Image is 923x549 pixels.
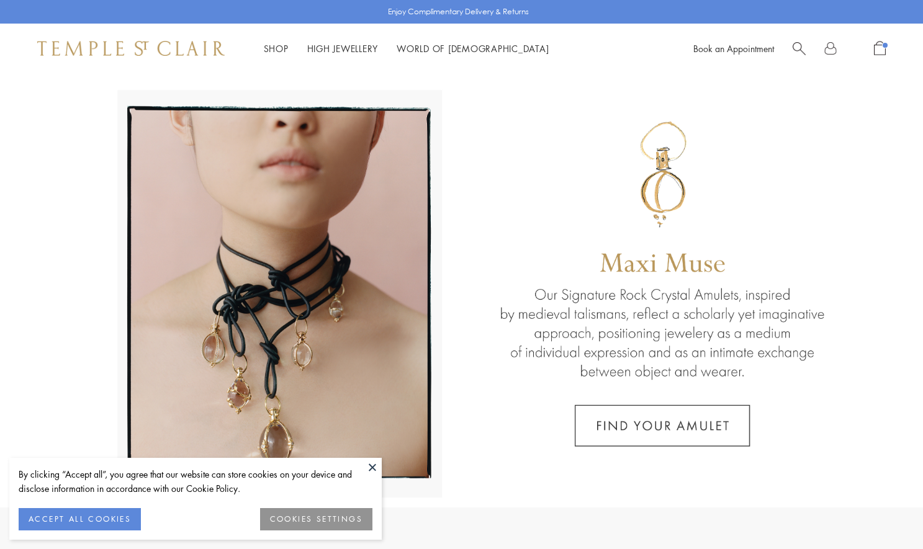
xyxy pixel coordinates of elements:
a: Book an Appointment [693,42,774,55]
nav: Main navigation [250,41,563,56]
button: COOKIES SETTINGS [260,508,372,530]
a: Open Shopping Bag [874,41,886,56]
a: ShopShop [264,42,289,55]
a: World of [DEMOGRAPHIC_DATA]World of [DEMOGRAPHIC_DATA] [397,42,549,55]
img: Temple St. Clair [37,41,225,56]
button: ACCEPT ALL COOKIES [19,508,141,530]
a: High JewelleryHigh Jewellery [307,42,379,55]
p: Enjoy Complimentary Delivery & Returns [388,6,529,18]
iframe: Gorgias live chat messenger [861,491,911,537]
a: Search [793,41,806,56]
div: By clicking “Accept all”, you agree that our website can store cookies on your device and disclos... [19,467,372,496]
